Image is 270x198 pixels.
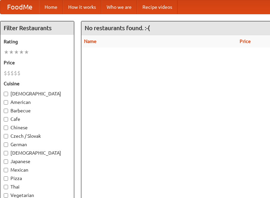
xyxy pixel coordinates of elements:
li: $ [17,69,21,77]
li: ★ [9,48,14,56]
li: $ [7,69,10,77]
input: [DEMOGRAPHIC_DATA] [4,92,8,96]
li: $ [10,69,14,77]
input: Japanese [4,159,8,164]
li: $ [4,69,7,77]
label: Japanese [4,158,71,165]
a: FoodMe [0,0,39,14]
h5: Cuisine [4,80,71,87]
label: [DEMOGRAPHIC_DATA] [4,90,71,97]
label: American [4,99,71,106]
input: Vegetarian [4,193,8,198]
input: German [4,142,8,147]
input: American [4,100,8,105]
input: Chinese [4,126,8,130]
label: Barbecue [4,107,71,114]
a: Name [84,39,97,44]
label: Mexican [4,167,71,173]
a: Price [240,39,251,44]
a: How it works [63,0,101,14]
label: German [4,141,71,148]
input: Thai [4,185,8,189]
input: Barbecue [4,109,8,113]
ng-pluralize: No restaurants found. :-( [85,25,150,31]
label: Thai [4,183,71,190]
label: Chinese [4,124,71,131]
input: Cafe [4,117,8,122]
h4: Filter Restaurants [0,21,74,35]
h5: Price [4,59,71,66]
label: Czech / Slovak [4,133,71,139]
li: ★ [24,48,29,56]
li: $ [14,69,17,77]
li: ★ [19,48,24,56]
input: Pizza [4,176,8,181]
h5: Rating [4,38,71,45]
input: Czech / Slovak [4,134,8,138]
input: [DEMOGRAPHIC_DATA] [4,151,8,155]
li: ★ [4,48,9,56]
li: ★ [14,48,19,56]
label: Cafe [4,116,71,123]
label: Pizza [4,175,71,182]
a: Home [39,0,63,14]
a: Who we are [101,0,137,14]
a: Recipe videos [137,0,178,14]
label: [DEMOGRAPHIC_DATA] [4,150,71,156]
input: Mexican [4,168,8,172]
